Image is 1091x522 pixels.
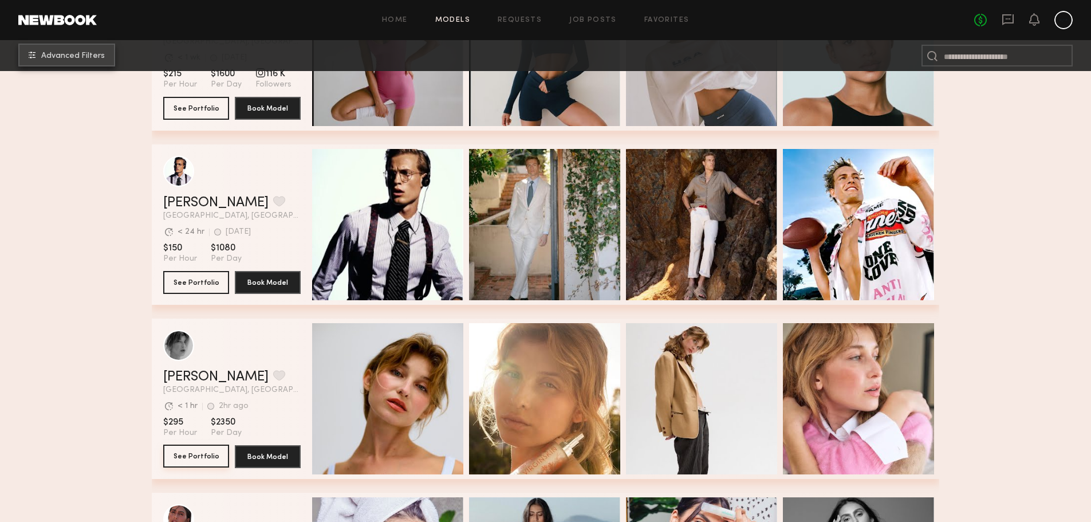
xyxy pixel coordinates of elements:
button: Book Model [235,271,301,294]
div: [DATE] [226,228,251,236]
button: Book Model [235,97,301,120]
div: < 1 hr [178,402,198,410]
div: < 24 hr [178,228,204,236]
span: [GEOGRAPHIC_DATA], [GEOGRAPHIC_DATA] [163,212,301,220]
span: Advanced Filters [41,52,105,60]
span: Per Hour [163,254,197,264]
span: [GEOGRAPHIC_DATA], [GEOGRAPHIC_DATA] [163,386,301,394]
button: Advanced Filters [18,44,115,66]
span: $215 [163,68,197,80]
button: Book Model [235,445,301,468]
span: Per Day [211,254,242,264]
span: Per Day [211,428,242,438]
span: Per Day [211,80,242,90]
a: Models [435,17,470,24]
span: $1600 [211,68,242,80]
a: Home [382,17,408,24]
a: [PERSON_NAME] [163,196,269,210]
a: Requests [498,17,542,24]
button: See Portfolio [163,271,229,294]
button: See Portfolio [163,97,229,120]
button: See Portfolio [163,445,229,468]
a: Job Posts [569,17,617,24]
span: Per Hour [163,428,197,438]
a: See Portfolio [163,445,229,468]
span: $295 [163,417,197,428]
a: [PERSON_NAME] [163,370,269,384]
a: Favorites [644,17,690,24]
span: Followers [255,80,292,90]
div: 2hr ago [219,402,249,410]
span: $1080 [211,242,242,254]
span: Per Hour [163,80,197,90]
span: $150 [163,242,197,254]
span: 116 K [255,68,292,80]
span: $2350 [211,417,242,428]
